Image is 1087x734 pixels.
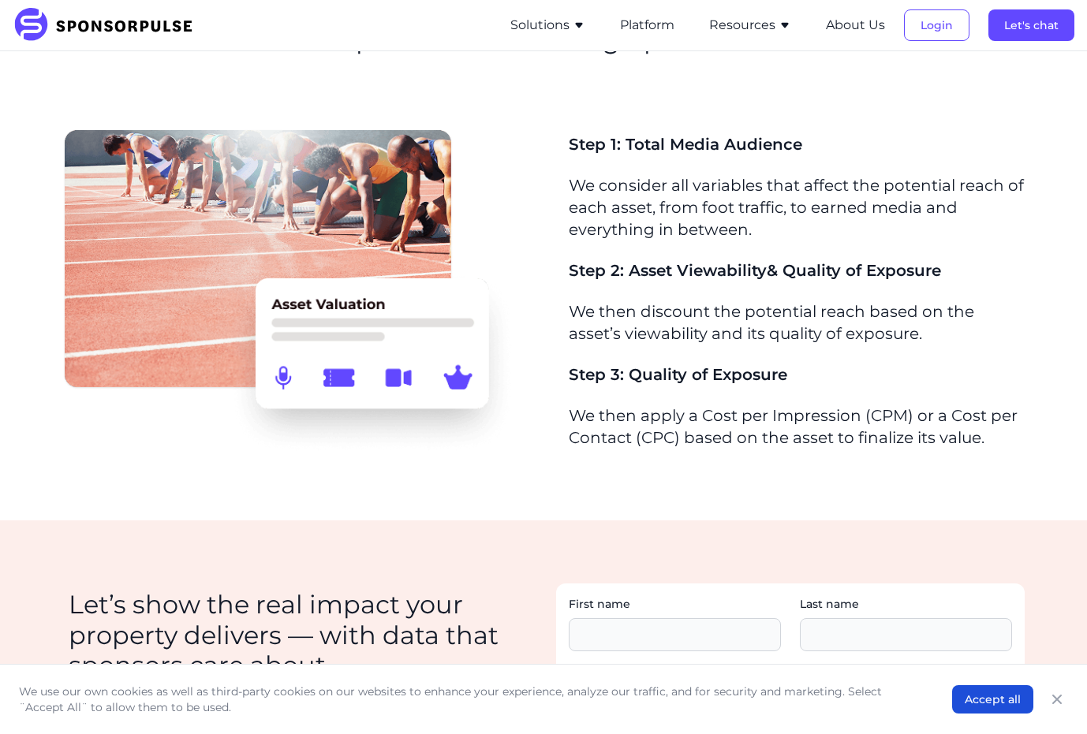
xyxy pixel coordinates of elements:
a: Platform [620,18,674,32]
span: Step 2: Asset Viewability [569,261,767,280]
p: We consider all variables that affect the potential reach of each asset, from foot traffic, to ea... [569,174,1025,240]
button: Let's chat [988,9,1074,41]
a: Login [904,18,969,32]
img: SponsorPulse [13,8,204,43]
label: Last name [800,596,1012,612]
button: Platform [620,16,674,35]
label: First name [569,596,781,612]
button: Login [904,9,969,41]
p: We use our own cookies as well as third-party cookies on our websites to enhance your experience,... [19,684,921,715]
button: Accept all [952,685,1033,714]
p: We then apply a Cost per Impression (CPM) or a Cost per Contact (CPC) based on the asset to final... [569,404,1025,449]
h2: Let’s show the real impact your property delivers — with data that sponsors care about. [69,590,525,680]
a: Let's chat [988,18,1074,32]
iframe: Chat Widget [1008,658,1087,734]
span: Step 1: Total Media Audience [569,135,802,154]
button: About Us [826,16,885,35]
button: Resources [709,16,791,35]
span: Step 3: Quality of Exposure [569,365,787,384]
button: Solutions [510,16,585,35]
a: About Us [826,18,885,32]
p: We then discount the potential reach based on the asset’s viewability and its quality of exposure. [569,300,1025,345]
span: & Quality of Exposure [767,261,941,280]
